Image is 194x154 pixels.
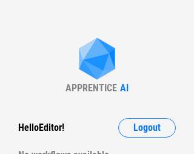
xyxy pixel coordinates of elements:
[133,123,161,133] span: Logout
[18,118,64,138] div: Hello Editor !
[120,82,129,94] div: AI
[73,38,121,82] img: Apprentice AI
[118,118,176,138] button: Logout
[65,82,117,94] div: APPRENTICE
